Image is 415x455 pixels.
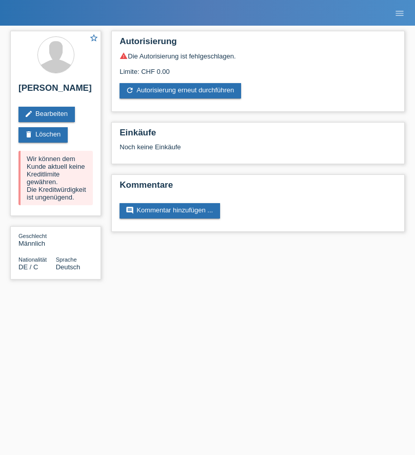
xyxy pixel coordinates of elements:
a: deleteLöschen [18,127,68,143]
h2: Kommentare [120,180,397,195]
div: Limite: CHF 0.00 [120,60,397,75]
div: Wir können dem Kunde aktuell keine Kreditlimite gewähren. Die Kreditwürdigkeit ist ungenügend. [18,151,93,205]
h2: Einkäufe [120,128,397,143]
a: editBearbeiten [18,107,75,122]
i: warning [120,52,128,60]
span: Deutsch [56,263,81,271]
span: Nationalität [18,256,47,263]
div: Die Autorisierung ist fehlgeschlagen. [120,52,397,60]
h2: Autorisierung [120,36,397,52]
span: Geschlecht [18,233,47,239]
div: Männlich [18,232,56,247]
a: star_border [89,33,98,44]
h2: [PERSON_NAME] [18,83,93,98]
i: delete [25,130,33,139]
i: comment [126,206,134,214]
a: menu [389,10,410,16]
a: refreshAutorisierung erneut durchführen [120,83,241,98]
i: edit [25,110,33,118]
i: menu [394,8,405,18]
i: refresh [126,86,134,94]
a: commentKommentar hinzufügen ... [120,203,220,219]
div: Noch keine Einkäufe [120,143,397,159]
i: star_border [89,33,98,43]
span: Deutschland / C / 30.05.2021 [18,263,38,271]
span: Sprache [56,256,77,263]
